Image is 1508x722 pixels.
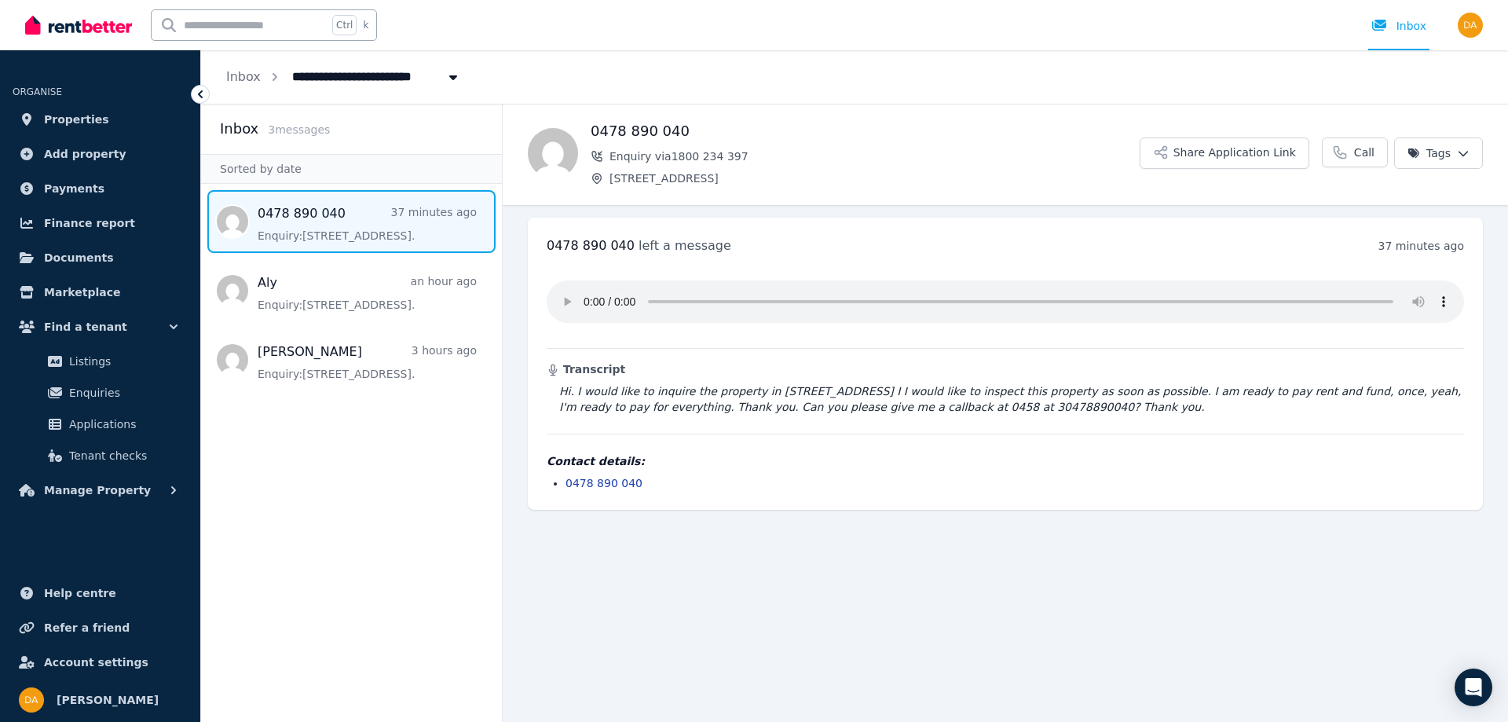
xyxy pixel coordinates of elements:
[1394,137,1483,169] button: Tags
[69,446,175,465] span: Tenant checks
[44,653,148,672] span: Account settings
[547,383,1464,415] blockquote: Hi. I would like to inquire the property in [STREET_ADDRESS] I I would like to inspect this prope...
[69,352,175,371] span: Listings
[201,154,502,184] div: Sorted by date
[258,204,477,244] a: 0478 890 04037 minutes agoEnquiry:[STREET_ADDRESS].
[44,283,120,302] span: Marketplace
[19,440,181,471] a: Tenant checks
[1455,669,1492,706] div: Open Intercom Messenger
[25,13,132,37] img: RentBetter
[1407,145,1451,161] span: Tags
[609,170,1140,186] span: [STREET_ADDRESS]
[226,69,261,84] a: Inbox
[547,361,1464,377] h3: Transcript
[1371,18,1426,34] div: Inbox
[1322,137,1388,167] a: Call
[1458,13,1483,38] img: Drew Andrea
[13,277,188,308] a: Marketplace
[1354,145,1374,160] span: Call
[19,409,181,440] a: Applications
[1140,137,1309,169] button: Share Application Link
[44,179,104,198] span: Payments
[57,691,159,709] span: [PERSON_NAME]
[44,584,116,603] span: Help centre
[44,214,135,233] span: Finance report
[13,242,188,273] a: Documents
[258,273,477,313] a: Alyan hour agoEnquiry:[STREET_ADDRESS].
[13,475,188,506] button: Manage Property
[19,687,44,713] img: Drew Andrea
[19,346,181,377] a: Listings
[44,248,114,267] span: Documents
[13,138,188,170] a: Add property
[201,50,486,104] nav: Breadcrumb
[44,145,126,163] span: Add property
[13,647,188,678] a: Account settings
[13,577,188,609] a: Help centre
[220,118,258,140] h2: Inbox
[13,311,188,343] button: Find a tenant
[13,173,188,204] a: Payments
[591,120,1140,142] h1: 0478 890 040
[13,86,62,97] span: ORGANISE
[13,612,188,643] a: Refer a friend
[528,128,578,178] img: 0478 890 040
[565,477,642,489] a: 0478 890 040
[201,184,502,398] nav: Message list
[258,343,477,382] a: [PERSON_NAME]3 hours agoEnquiry:[STREET_ADDRESS].
[69,383,175,402] span: Enquiries
[44,317,127,336] span: Find a tenant
[547,238,635,253] span: 0478 890 040
[268,123,330,136] span: 3 message s
[609,148,1140,164] span: Enquiry via 1800 234 397
[547,453,1464,469] h4: Contact details:
[13,207,188,239] a: Finance report
[44,110,109,129] span: Properties
[44,481,151,500] span: Manage Property
[332,15,357,35] span: Ctrl
[13,104,188,135] a: Properties
[363,19,368,31] span: k
[639,238,731,253] span: left a message
[1378,240,1464,252] time: 37 minutes ago
[44,618,130,637] span: Refer a friend
[19,377,181,409] a: Enquiries
[69,415,175,434] span: Applications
